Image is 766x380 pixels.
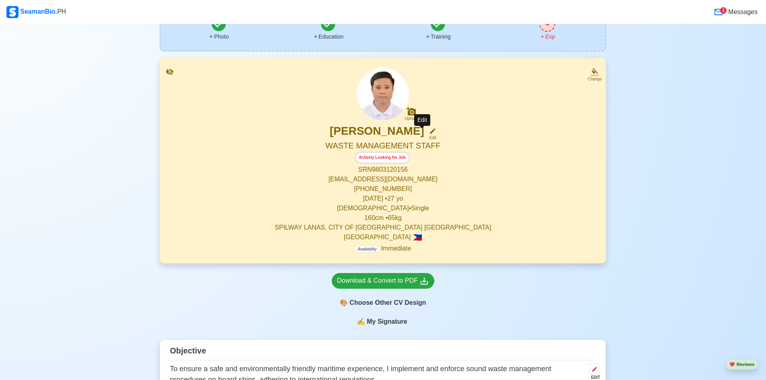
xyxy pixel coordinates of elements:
[330,124,424,141] h3: [PERSON_NAME]
[357,317,365,327] span: sign
[727,7,758,17] span: Messages
[413,234,422,241] span: 🇵🇭
[170,203,596,213] p: [DEMOGRAPHIC_DATA] • Single
[355,244,411,253] p: Immediate
[729,362,735,367] span: heart
[414,114,430,126] div: Edit
[170,165,596,175] p: SRN 9803120156
[208,33,229,41] div: Photo
[720,7,727,14] div: 1
[170,213,596,223] p: 160 cm • 65 kg
[6,6,18,18] img: Logo
[337,276,429,286] div: Download & Convert to PDF
[170,184,596,194] p: [PHONE_NUMBER]
[365,317,409,327] span: My Signature
[170,175,596,184] p: [EMAIL_ADDRESS][DOMAIN_NAME]
[332,273,434,289] a: Download & Convert to PDF
[55,8,66,15] span: .PH
[426,135,436,141] div: Edit
[355,152,409,163] div: Actively Looking for Job
[332,295,434,310] div: Choose Other CV Design
[726,359,758,370] button: heartReviews
[587,76,602,82] div: Change
[340,298,348,308] span: paint
[170,232,596,242] p: [GEOGRAPHIC_DATA]
[405,116,418,121] div: Upload
[355,246,380,253] span: Availability
[6,6,66,18] div: SeamanBio
[170,141,596,152] h5: WASTE MANAGEMENT STAFF
[170,343,596,360] div: Objective
[170,194,596,203] p: [DATE] • 27 yo
[313,33,343,41] div: Education
[170,223,596,232] p: SPILWAY LANAS, CITY OF [GEOGRAPHIC_DATA] [GEOGRAPHIC_DATA]
[425,33,451,41] div: Training
[540,33,555,41] div: Exp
